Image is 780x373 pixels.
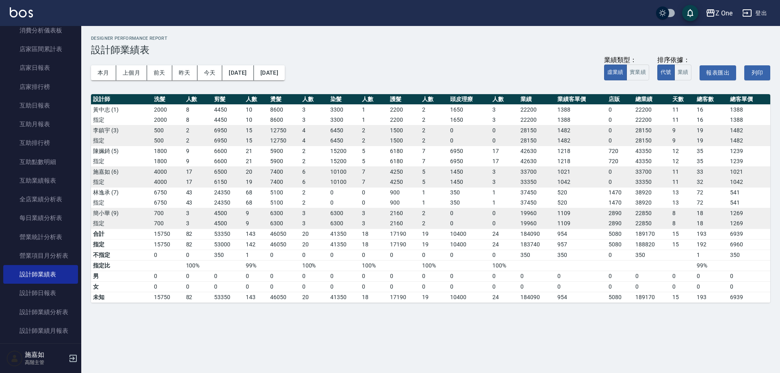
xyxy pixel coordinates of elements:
td: 1650 [448,104,490,115]
td: 0 [360,187,388,198]
td: 0 [448,208,490,218]
td: 3300 [328,115,360,125]
td: 33 [695,166,728,177]
td: 17 [490,146,518,156]
td: 1500 [388,125,420,136]
td: 2200 [388,104,420,115]
td: 24350 [212,187,244,198]
td: 6300 [268,208,300,218]
td: 7 [420,146,448,156]
td: 10 [244,104,268,115]
td: 720 [607,146,633,156]
td: 3 [360,218,388,229]
button: 代號 [657,65,675,80]
th: 業績 [518,94,555,105]
td: 1388 [728,104,770,115]
td: 33700 [633,166,670,177]
div: Z One [715,8,732,18]
table: a dense table [91,94,770,303]
td: 4500 [212,218,244,229]
td: 22200 [633,104,670,115]
button: 虛業績 [604,65,627,80]
td: 0 [490,125,518,136]
td: 9 [184,156,212,167]
a: 設計師抽成報表 [3,340,78,359]
td: 2 [360,136,388,146]
td: 0 [607,166,633,177]
td: 1450 [448,177,490,188]
td: 2200 [388,115,420,125]
td: 38920 [633,198,670,208]
div: 業績類型： [604,56,649,65]
th: 業績客單價 [555,94,607,105]
a: 營業統計分析表 [3,228,78,246]
button: Z One [702,5,736,22]
td: 2 [420,136,448,146]
td: 0 [448,218,490,229]
th: 天數 [670,94,695,105]
a: 設計師業績表 [3,265,78,284]
td: 28150 [633,125,670,136]
button: 昨天 [172,65,197,80]
th: 人數 [244,94,268,105]
td: 3 [300,115,328,125]
th: 人數 [300,94,328,105]
td: 19960 [518,218,555,229]
td: 1482 [555,125,607,136]
th: 總客數 [695,94,728,105]
td: 5 [360,156,388,167]
th: 人數 [420,94,448,105]
td: 5100 [268,198,300,208]
td: 2890 [607,218,633,229]
td: 1470 [607,187,633,198]
td: 2 [300,198,328,208]
a: 營業項目月分析表 [3,246,78,265]
button: 報表匯出 [700,65,736,80]
td: 0 [490,136,518,146]
td: 0 [328,198,360,208]
td: 1 [490,187,518,198]
td: 541 [728,187,770,198]
td: 350 [448,187,490,198]
a: 店家日報表 [3,58,78,77]
th: 店販 [607,94,633,105]
td: 1470 [607,198,633,208]
td: 4 [300,136,328,146]
td: 6300 [268,218,300,229]
td: 15200 [328,156,360,167]
a: 每日業績分析表 [3,209,78,227]
td: 8 [184,115,212,125]
td: 21 [244,146,268,156]
td: 4000 [152,177,184,188]
th: 剪髮 [212,94,244,105]
td: 8600 [268,115,300,125]
td: 42630 [518,156,555,167]
td: 4250 [388,166,420,177]
a: 設計師日報表 [3,284,78,302]
td: 0 [490,218,518,229]
a: 互助業績報表 [3,171,78,190]
td: 68 [244,198,268,208]
td: 17 [490,156,518,167]
td: 10100 [328,177,360,188]
td: 6180 [388,156,420,167]
td: 17 [184,177,212,188]
td: 2160 [388,218,420,229]
button: [DATE] [222,65,253,80]
td: 0 [607,115,633,125]
img: Person [6,350,23,367]
td: 17 [184,166,212,177]
a: 設計師業績月報表 [3,321,78,340]
th: 染髮 [328,94,360,105]
td: 1 [360,115,388,125]
td: 2 [300,156,328,167]
td: 720 [607,156,633,167]
td: 43 [184,187,212,198]
button: 列印 [744,65,770,80]
td: 19960 [518,208,555,218]
td: 6180 [388,146,420,156]
td: 0 [607,136,633,146]
a: 店家排行榜 [3,78,78,96]
td: 1388 [555,104,607,115]
td: 68 [244,187,268,198]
